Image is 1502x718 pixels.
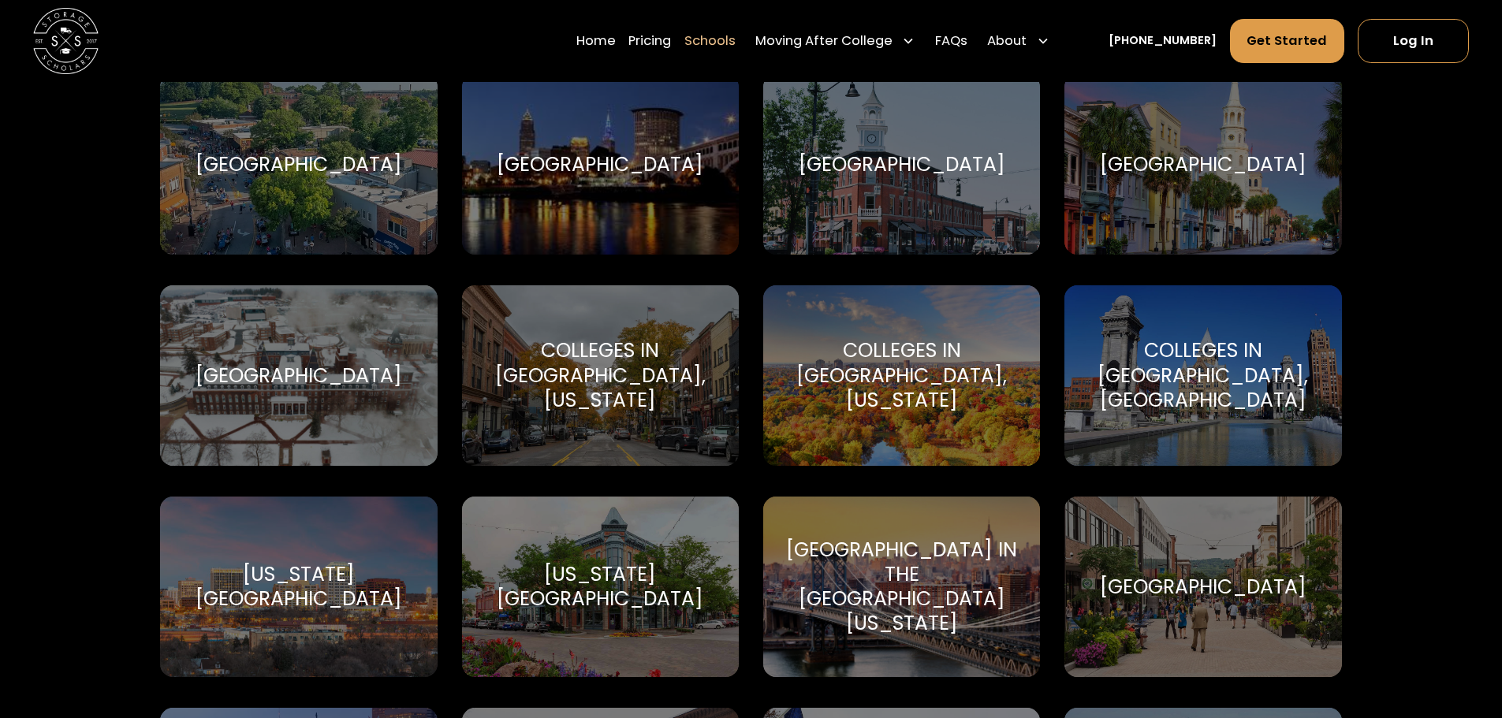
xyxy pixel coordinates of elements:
a: Go to selected school [160,285,437,466]
a: Log In [1358,19,1469,63]
img: Storage Scholars main logo [33,8,99,73]
div: Moving After College [755,32,893,51]
a: [PHONE_NUMBER] [1109,32,1217,50]
a: Get Started [1230,19,1345,63]
div: [GEOGRAPHIC_DATA] [497,152,703,177]
a: Go to selected school [1064,497,1341,677]
a: Go to selected school [1064,74,1341,255]
a: Go to selected school [763,497,1040,677]
a: Go to selected school [462,74,739,255]
a: Go to selected school [160,497,437,677]
a: Home [576,18,616,64]
div: [GEOGRAPHIC_DATA] [799,152,1005,177]
a: Go to selected school [160,74,437,255]
div: [GEOGRAPHIC_DATA] [196,152,402,177]
div: Colleges in [GEOGRAPHIC_DATA], [US_STATE] [783,338,1020,412]
a: Schools [684,18,736,64]
div: Colleges in [GEOGRAPHIC_DATA], [GEOGRAPHIC_DATA] [1084,338,1321,412]
a: Go to selected school [1064,285,1341,466]
a: Go to selected school [462,285,739,466]
div: Colleges in [GEOGRAPHIC_DATA], [US_STATE] [482,338,719,412]
div: [GEOGRAPHIC_DATA] in the [GEOGRAPHIC_DATA][US_STATE] [783,538,1020,636]
div: [US_STATE][GEOGRAPHIC_DATA] [180,562,417,611]
a: Go to selected school [763,285,1040,466]
a: Pricing [628,18,671,64]
div: [GEOGRAPHIC_DATA] [1100,152,1306,177]
a: Go to selected school [462,497,739,677]
div: About [981,18,1057,64]
a: Go to selected school [763,74,1040,255]
div: [GEOGRAPHIC_DATA] [196,363,402,388]
div: [US_STATE][GEOGRAPHIC_DATA] [482,562,719,611]
div: Moving After College [749,18,922,64]
div: About [987,32,1027,51]
div: [GEOGRAPHIC_DATA] [1100,575,1306,599]
a: FAQs [935,18,967,64]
